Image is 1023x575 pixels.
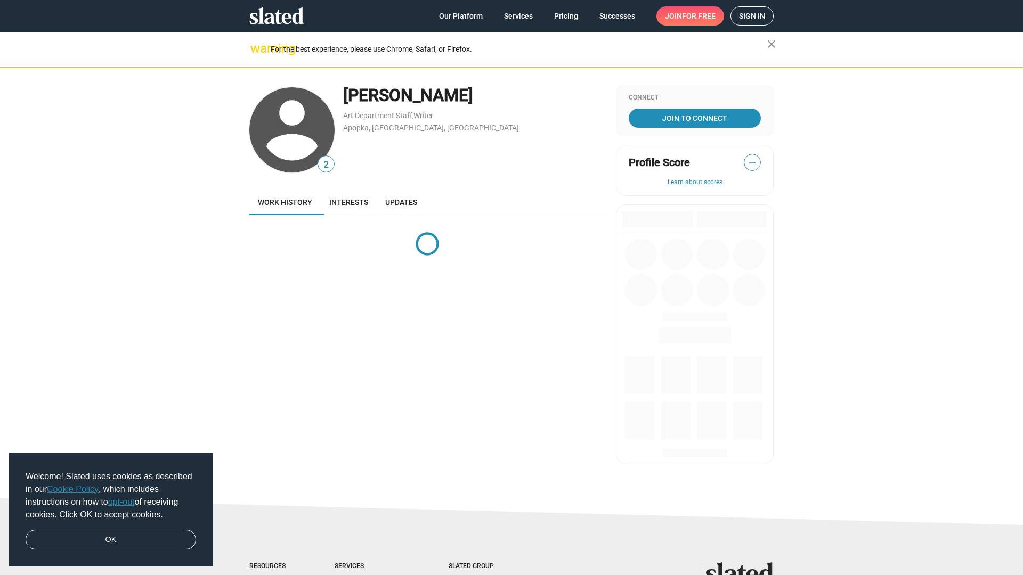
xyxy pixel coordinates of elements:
a: dismiss cookie message [26,530,196,550]
div: Services [335,562,406,571]
div: cookieconsent [9,453,213,567]
div: Connect [629,94,761,102]
a: Interests [321,190,377,215]
span: Services [504,6,533,26]
span: 2 [318,158,334,172]
a: Apopka, [GEOGRAPHIC_DATA], [GEOGRAPHIC_DATA] [343,124,519,132]
a: Updates [377,190,426,215]
span: Work history [258,198,312,207]
span: Welcome! Slated uses cookies as described in our , which includes instructions on how to of recei... [26,470,196,521]
div: For the best experience, please use Chrome, Safari, or Firefox. [271,42,767,56]
span: Successes [599,6,635,26]
span: Join [665,6,716,26]
a: Cookie Policy [47,484,99,494]
mat-icon: warning [250,42,263,55]
a: Services [496,6,541,26]
a: opt-out [108,497,135,506]
span: Profile Score [629,155,690,170]
span: , [412,113,413,119]
div: Resources [249,562,292,571]
div: Slated Group [449,562,521,571]
span: Updates [385,198,417,207]
span: — [744,156,760,170]
a: Writer [413,111,433,120]
a: Sign in [730,6,774,26]
span: Join To Connect [631,109,759,128]
span: Sign in [739,7,765,25]
div: [PERSON_NAME] [343,84,605,107]
a: Pricing [546,6,587,26]
a: Work history [249,190,321,215]
a: Join To Connect [629,109,761,128]
span: Pricing [554,6,578,26]
button: Learn about scores [629,178,761,187]
a: Art Department Staff [343,111,412,120]
span: for free [682,6,716,26]
span: Our Platform [439,6,483,26]
span: Interests [329,198,368,207]
a: Successes [591,6,644,26]
a: Our Platform [431,6,491,26]
a: Joinfor free [656,6,724,26]
mat-icon: close [765,38,778,51]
